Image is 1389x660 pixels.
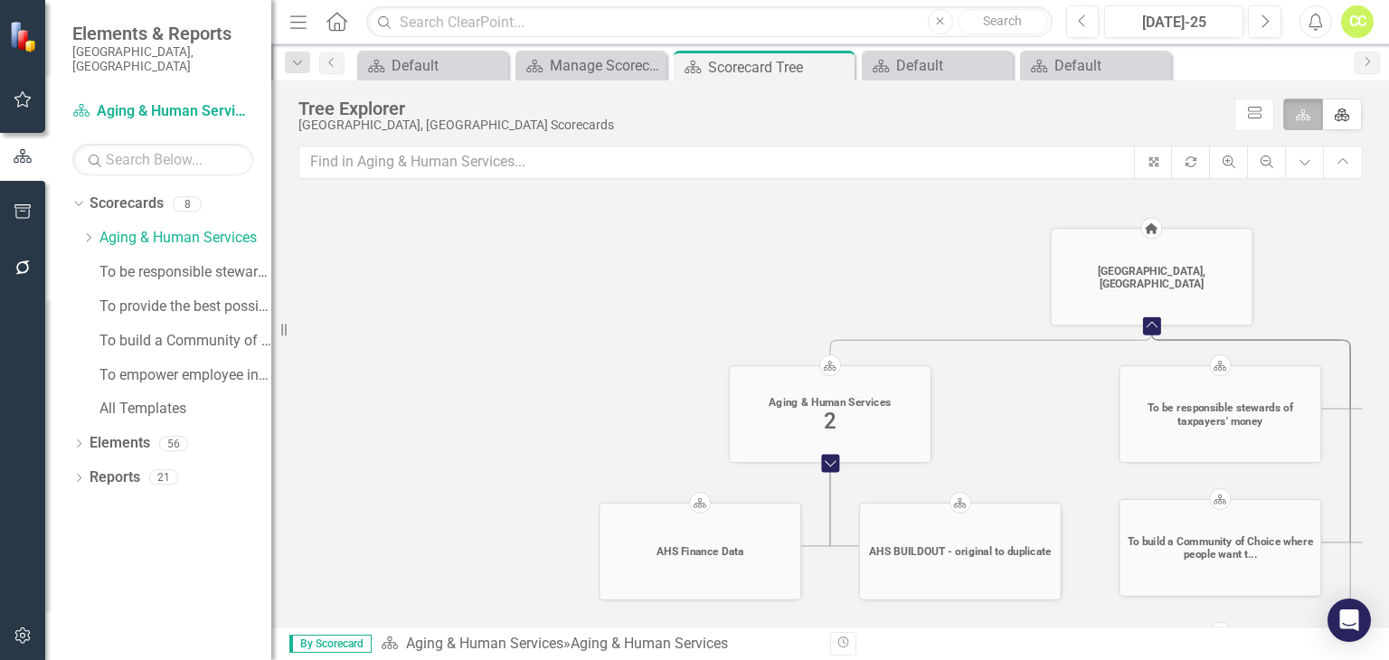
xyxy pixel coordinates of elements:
[99,297,271,317] a: To provide the best possible mandatory and discretionary services
[298,118,1225,132] div: [GEOGRAPHIC_DATA], [GEOGRAPHIC_DATA] Scorecards
[865,545,1054,558] a: AHS BUILDOUT - original to duplicate
[1054,265,1248,291] div: [GEOGRAPHIC_DATA], [GEOGRAPHIC_DATA]
[298,99,1225,118] div: Tree Explorer
[366,6,1052,38] input: Search ClearPoint...
[90,193,164,214] a: Scorecards
[1025,54,1167,77] a: Default
[99,331,271,352] a: To build a Community of Choice where people want to live and work​
[708,56,850,79] div: Scorecard Tree
[72,23,253,44] span: Elements & Reports
[983,14,1022,28] span: Search
[99,262,271,283] a: To be responsible stewards of taxpayers' money​
[1123,535,1317,561] div: To build a Community of Choice where people want t...
[72,44,253,74] small: [GEOGRAPHIC_DATA], [GEOGRAPHIC_DATA]
[958,9,1048,34] button: Search
[1328,599,1371,642] div: Open Intercom Messenger
[99,399,271,420] a: All Templates
[90,433,150,454] a: Elements
[1123,401,1317,428] div: To be responsible stewards of taxpayers' money​
[99,228,271,249] a: Aging & Human Services
[362,54,504,77] a: Default
[520,54,662,77] a: Manage Scorecards
[381,634,817,655] div: »
[406,635,563,652] a: Aging & Human Services
[72,144,253,175] input: Search Below...
[550,54,662,77] div: Manage Scorecards
[289,635,372,653] span: By Scorecard
[1104,5,1243,38] button: [DATE]-25
[869,545,1051,558] div: AHS BUILDOUT - original to duplicate
[657,545,744,558] div: AHS Finance Data
[159,436,188,451] div: 56
[571,635,728,652] div: Aging & Human Services
[896,54,1008,77] div: Default
[72,101,253,122] a: Aging & Human Services
[1110,12,1237,33] div: [DATE]-25
[1054,54,1167,77] div: Default
[99,365,271,386] a: To empower employee innovation and productivity
[298,146,1136,179] input: Find in Aging & Human Services...
[1341,5,1374,38] button: CC
[90,467,140,488] a: Reports
[149,470,178,486] div: 21
[173,196,202,212] div: 8
[766,396,895,409] a: Aging & Human Services
[769,396,891,409] div: Aging & Human Services
[1120,535,1320,561] a: To build a Community of Choice where people want t...
[9,21,41,52] img: ClearPoint Strategy
[824,409,836,434] div: 2
[866,54,1008,77] a: Default
[1120,401,1320,428] a: To be responsible stewards of taxpayers' money​
[653,545,748,558] a: AHS Finance Data
[392,54,504,77] div: Default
